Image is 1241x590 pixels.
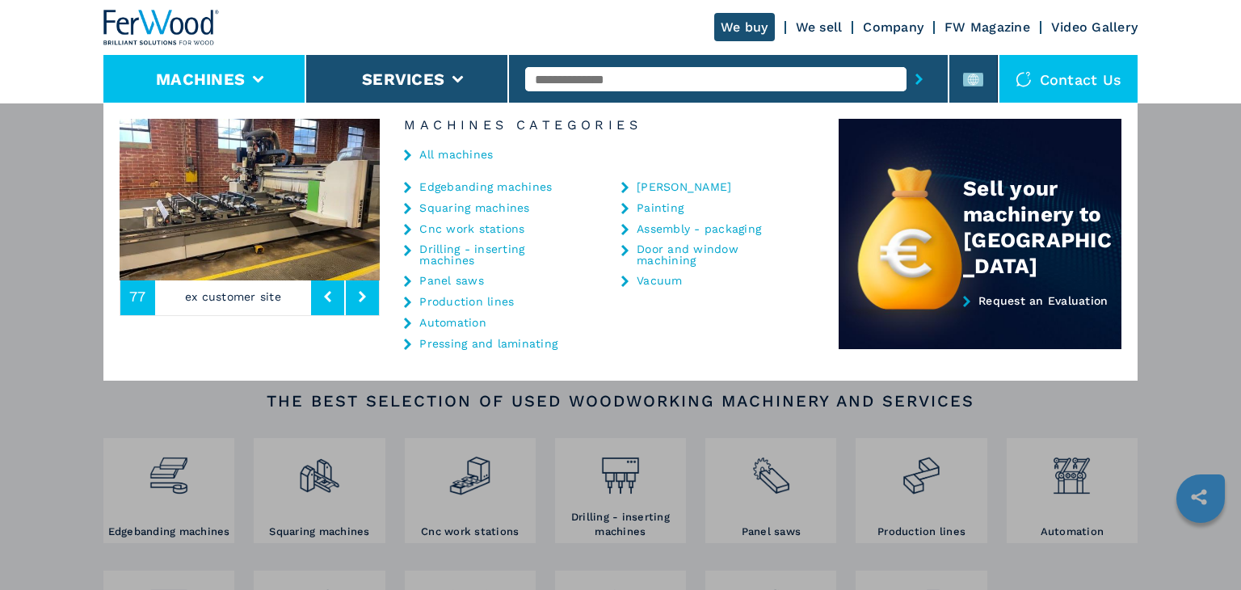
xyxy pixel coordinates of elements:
[156,70,245,89] button: Machines
[863,19,923,35] a: Company
[419,275,484,286] a: Panel saws
[419,296,514,307] a: Production lines
[637,202,684,213] a: Painting
[637,275,683,286] a: Vacuum
[419,202,529,213] a: Squaring machines
[1051,19,1138,35] a: Video Gallery
[714,13,775,41] a: We buy
[637,223,761,234] a: Assembly - packaging
[155,278,312,315] p: ex customer site
[362,70,444,89] button: Services
[796,19,843,35] a: We sell
[120,119,380,280] img: image
[419,317,486,328] a: Automation
[129,289,146,304] span: 77
[963,175,1121,279] div: Sell your machinery to [GEOGRAPHIC_DATA]
[944,19,1030,35] a: FW Magazine
[839,294,1121,350] a: Request an Evaluation
[999,55,1138,103] div: Contact us
[637,181,731,192] a: [PERSON_NAME]
[419,181,552,192] a: Edgebanding machines
[103,10,220,45] img: Ferwood
[419,243,581,266] a: Drilling - inserting machines
[419,149,493,160] a: All machines
[419,223,524,234] a: Cnc work stations
[380,119,640,280] img: image
[380,119,839,132] h6: Machines Categories
[907,61,932,98] button: submit-button
[637,243,798,266] a: Door and window machining
[419,338,557,349] a: Pressing and laminating
[1016,71,1032,87] img: Contact us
